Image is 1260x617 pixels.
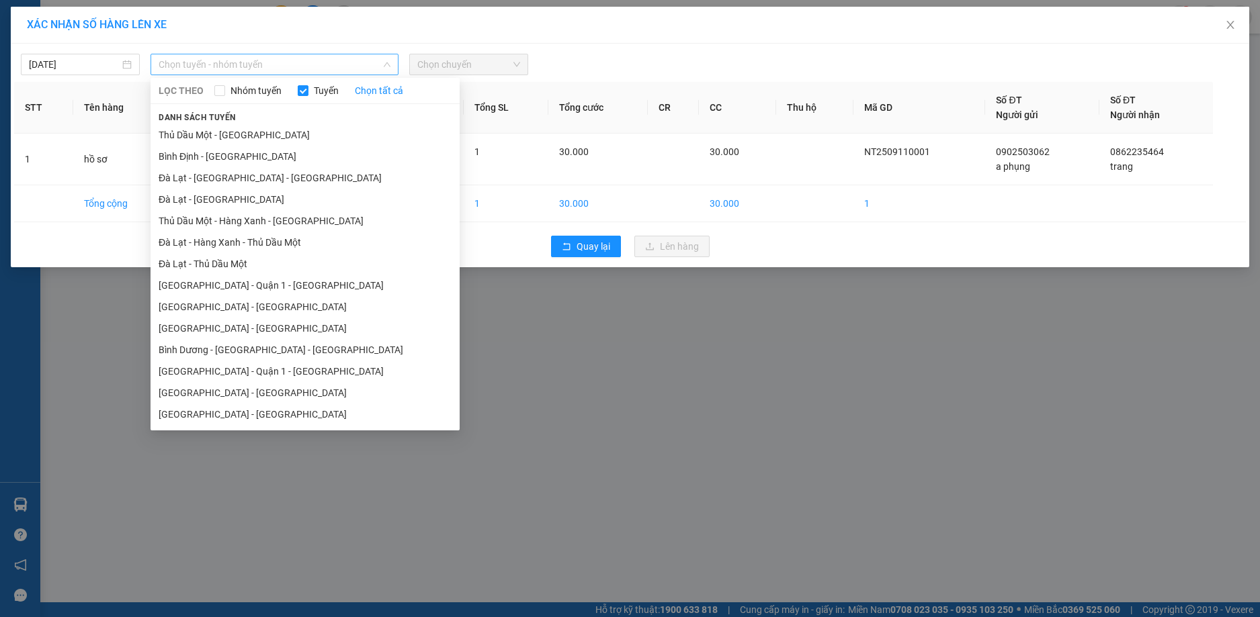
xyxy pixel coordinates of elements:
span: Tuyến [308,83,344,98]
li: [GEOGRAPHIC_DATA] - [GEOGRAPHIC_DATA] [151,296,460,318]
span: 0902503062 [996,146,1050,157]
span: rollback [562,242,571,252]
span: Quay lại [577,239,610,254]
th: Tổng cước [548,82,648,134]
li: [GEOGRAPHIC_DATA] - [GEOGRAPHIC_DATA] [151,318,460,339]
li: Đà Lạt - Thủ Dầu Một [151,253,460,275]
span: Người gửi [996,109,1038,120]
li: [GEOGRAPHIC_DATA] - [GEOGRAPHIC_DATA] [151,404,460,425]
th: Tổng SL [464,82,548,134]
span: XÁC NHẬN SỐ HÀNG LÊN XE [27,18,167,31]
span: Nhóm tuyến [225,83,287,98]
span: close [1225,19,1236,30]
td: 1 [14,134,73,185]
li: Thủ Dầu Một - Hàng Xanh - [GEOGRAPHIC_DATA] [151,210,460,232]
td: Tổng cộng [73,185,172,222]
li: [GEOGRAPHIC_DATA] - Quận 1 - [GEOGRAPHIC_DATA] [151,361,460,382]
th: Tên hàng [73,82,172,134]
span: 30.000 [559,146,589,157]
input: 11/09/2025 [29,57,120,72]
span: a phụng [996,161,1030,172]
span: Danh sách tuyến [151,111,244,124]
td: 30.000 [548,185,648,222]
li: Đà Lạt - Hàng Xanh - Thủ Dầu Một [151,232,460,253]
span: down [383,60,391,68]
td: 1 [464,185,548,222]
a: Chọn tất cả [355,83,403,98]
span: LỌC THEO [159,83,204,98]
th: Mã GD [853,82,986,134]
li: [GEOGRAPHIC_DATA] - Quận 1 - [GEOGRAPHIC_DATA] [151,275,460,296]
li: Thủ Dầu Một - [GEOGRAPHIC_DATA] [151,124,460,146]
li: Bình Dương - [GEOGRAPHIC_DATA] - [GEOGRAPHIC_DATA] [151,339,460,361]
span: Chọn tuyến - nhóm tuyến [159,54,390,75]
td: hồ sơ [73,134,172,185]
span: 1 [474,146,480,157]
span: Người nhận [1110,109,1160,120]
th: STT [14,82,73,134]
button: Close [1212,7,1249,44]
td: 1 [853,185,986,222]
button: uploadLên hàng [634,236,710,257]
span: 0862235464 [1110,146,1164,157]
li: Đà Lạt - [GEOGRAPHIC_DATA] - [GEOGRAPHIC_DATA] [151,167,460,189]
li: Đà Lạt - [GEOGRAPHIC_DATA] [151,189,460,210]
span: 30.000 [710,146,739,157]
span: Chọn chuyến [417,54,520,75]
th: Thu hộ [776,82,853,134]
th: CC [699,82,776,134]
td: 30.000 [699,185,776,222]
button: rollbackQuay lại [551,236,621,257]
li: [GEOGRAPHIC_DATA] - [GEOGRAPHIC_DATA] [151,382,460,404]
span: NT2509110001 [864,146,930,157]
span: Số ĐT [1110,95,1136,105]
span: trang [1110,161,1133,172]
span: Số ĐT [996,95,1021,105]
th: CR [648,82,699,134]
li: Bình Định - [GEOGRAPHIC_DATA] [151,146,460,167]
